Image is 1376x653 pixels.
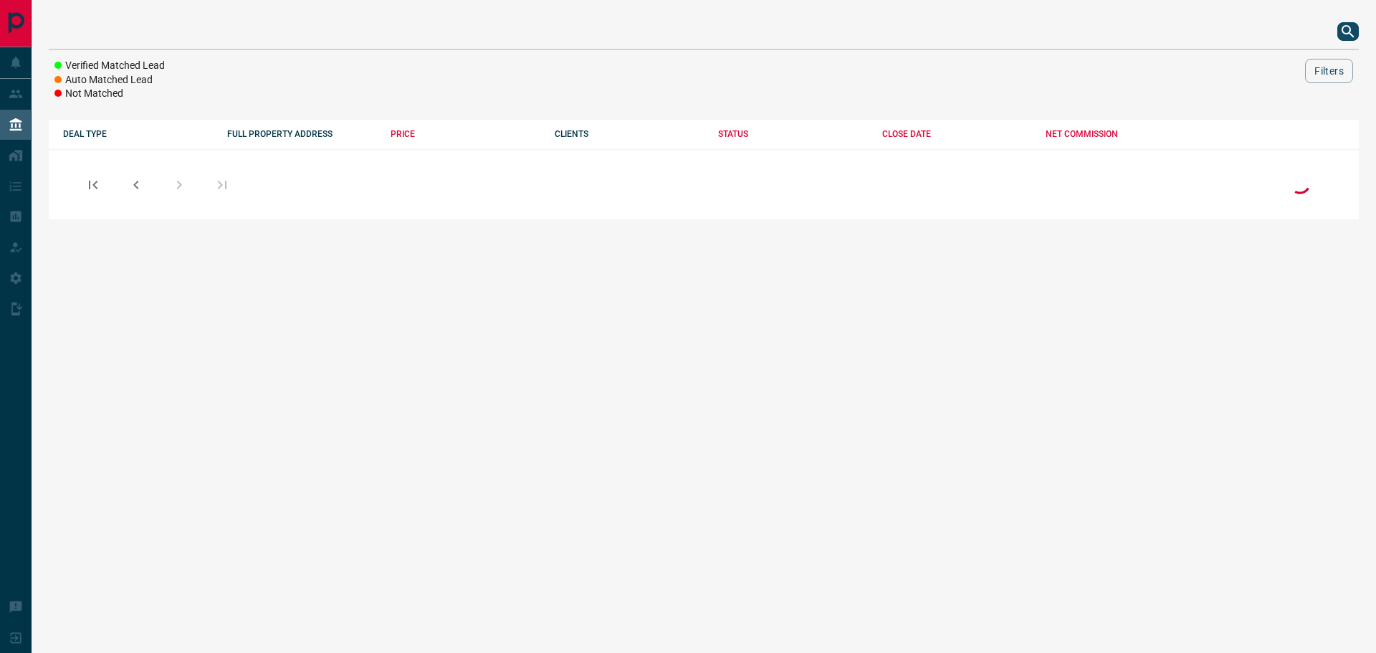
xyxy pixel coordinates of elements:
[54,87,165,101] li: Not Matched
[54,59,165,73] li: Verified Matched Lead
[1286,169,1314,200] div: Loading
[882,129,1032,139] div: CLOSE DATE
[54,73,165,87] li: Auto Matched Lead
[391,129,540,139] div: PRICE
[1305,59,1353,83] button: Filters
[227,129,377,139] div: FULL PROPERTY ADDRESS
[63,129,213,139] div: DEAL TYPE
[718,129,868,139] div: STATUS
[1337,22,1359,41] button: search button
[555,129,704,139] div: CLIENTS
[1046,129,1195,139] div: NET COMMISSION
